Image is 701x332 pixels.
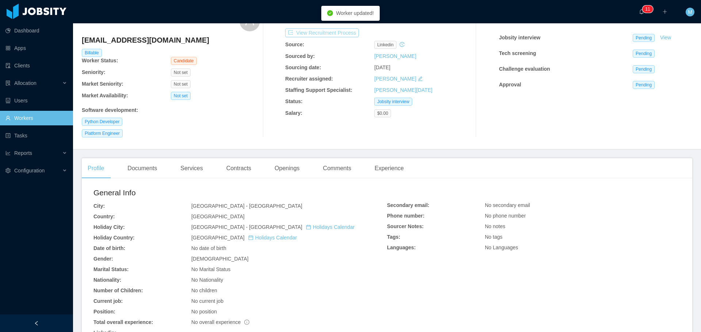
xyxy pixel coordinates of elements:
span: Configuration [14,168,45,173]
a: [PERSON_NAME] [374,53,416,59]
a: View [658,35,674,40]
b: Sourcer Notes: [387,223,424,229]
span: No position [191,309,217,315]
span: Pending [633,34,655,42]
b: Phone number: [387,213,425,219]
span: Reports [14,150,32,156]
a: icon: pie-chartDashboard [5,23,67,38]
b: Position: [93,309,115,315]
b: Country: [93,214,115,219]
div: Comments [317,158,357,179]
h4: [EMAIL_ADDRESS][DOMAIN_NAME] [82,35,260,45]
span: No date of birth [191,245,226,251]
b: Status: [285,98,302,104]
span: $0.00 [374,109,391,117]
div: Services [175,158,208,179]
b: Sourced by: [285,53,315,59]
span: [DEMOGRAPHIC_DATA] [191,256,249,262]
a: icon: robotUsers [5,93,67,108]
a: icon: calendarHolidays Calendar [306,224,355,230]
i: icon: calendar [306,224,311,230]
span: Billable [82,49,102,57]
strong: Jobsity interview [499,35,541,40]
span: No current job [191,298,223,304]
sup: 11 [642,5,653,13]
span: linkedin [374,41,397,49]
i: icon: solution [5,81,11,86]
b: Source: [285,42,304,47]
div: Documents [122,158,163,179]
b: Total overall experience: [93,319,153,325]
span: Pending [633,65,655,73]
span: [DATE] [374,65,390,70]
b: Date of birth: [93,245,125,251]
b: Secondary email: [387,202,429,208]
i: icon: bell [639,9,644,14]
b: Nationality: [93,277,121,283]
a: icon: appstoreApps [5,41,67,55]
i: icon: plus [662,9,667,14]
span: No children [191,288,217,293]
p: 1 [648,5,650,13]
i: icon: setting [5,168,11,173]
span: Python Developer [82,118,122,126]
span: No secondary email [485,202,530,208]
a: [PERSON_NAME] [374,76,416,82]
i: icon: check-circle [327,10,333,16]
b: Tags: [387,234,400,240]
b: Worker Status: [82,58,118,63]
span: Not set [171,92,191,100]
b: Staffing Support Specialist: [285,87,352,93]
span: info-circle [244,320,249,325]
div: Profile [82,158,110,179]
div: No tags [485,233,681,241]
b: Recruiter assigned: [285,76,333,82]
div: Openings [269,158,306,179]
b: Salary: [285,110,302,116]
b: Software development : [82,107,138,113]
button: icon: exportView Recruitment Process [285,28,359,37]
a: icon: calendarHolidays Calendar [248,235,297,241]
strong: Approval [499,82,521,87]
span: [GEOGRAPHIC_DATA] - [GEOGRAPHIC_DATA] [191,203,302,209]
span: Worker updated! [336,10,374,16]
i: icon: line-chart [5,151,11,156]
b: Market Availability: [82,93,128,98]
div: Contracts [221,158,257,179]
i: icon: edit [418,76,423,81]
span: [GEOGRAPHIC_DATA] [191,214,245,219]
i: icon: calendar [248,235,253,240]
span: M [688,8,692,16]
span: No notes [485,223,505,229]
b: Holiday City: [93,224,125,230]
b: Holiday Country: [93,235,135,241]
span: No Nationality [191,277,223,283]
span: Allocation [14,80,37,86]
b: Gender: [93,256,113,262]
b: Languages: [387,245,416,250]
span: Jobsity interview [374,98,412,106]
span: [GEOGRAPHIC_DATA] [191,235,297,241]
a: icon: profileTasks [5,128,67,143]
h2: General Info [93,187,387,199]
span: Not set [171,69,191,77]
span: Candidate [171,57,197,65]
b: Seniority: [82,69,106,75]
a: [PERSON_NAME][DATE] [374,87,432,93]
b: City: [93,203,105,209]
span: Pending [633,81,655,89]
strong: Tech screening [499,50,536,56]
span: Not set [171,80,191,88]
i: icon: history [399,42,405,47]
a: icon: userWorkers [5,111,67,125]
b: Market Seniority: [82,81,123,87]
b: Marital Status: [93,266,129,272]
div: Experience [369,158,410,179]
span: No Marital Status [191,266,230,272]
b: Current job: [93,298,123,304]
span: Platform Engineer [82,129,123,137]
span: No overall experience [191,319,249,325]
strong: Challenge evaluation [499,66,550,72]
span: No Languages [485,245,518,250]
a: icon: auditClients [5,58,67,73]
